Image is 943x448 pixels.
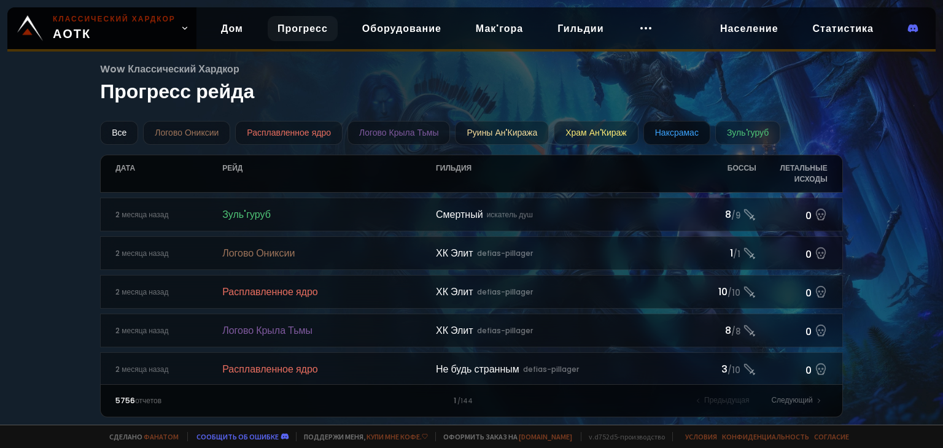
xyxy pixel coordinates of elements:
[100,236,843,270] a: 2 месяца назадЛогово ОниксииХК Элитdefias-pillager1/10
[565,126,627,139] font: Храм Ан'Кираж
[211,16,253,41] a: Дом
[557,21,603,36] font: Гильдии
[100,275,843,309] a: 2 месяца назадРасплавленное ядроХК Элитdefias-pillager10/100
[115,209,168,220] font: 2 месяца назад
[457,396,460,406] font: /
[727,126,769,139] font: Зуль'гуруб
[722,432,809,441] a: Конфиденциальность
[100,352,843,386] a: 2 месяца назадРасплавленное ядроНе будь страннымdefias-pillager3/100
[7,7,196,49] a: Классический хардкорАОТК
[466,16,533,41] a: Мак'гора
[135,395,161,406] font: отчетов
[100,62,239,76] font: Wow Классический Хардкор
[728,365,732,376] font: /
[733,249,737,260] font: /
[100,198,843,231] a: 2 месяца назадЗуль'гурубСмертныйискатель душ8/90
[454,395,456,406] font: 1
[222,163,243,173] font: Рейд
[805,247,812,261] font: 0
[443,432,518,441] font: Оформить заказ на
[221,21,243,36] font: Дом
[359,126,439,139] font: Логово Крыла Тьмы
[620,432,665,441] font: производство
[735,210,740,222] font: 9
[519,432,572,441] a: [DOMAIN_NAME]
[436,285,473,299] font: ХК Элит
[436,163,471,173] font: Гильдия
[476,21,523,36] font: Мак'гора
[477,287,533,297] font: defias-pillager
[196,432,279,441] a: Сообщить об ошибке
[367,432,422,441] font: купи мне кофе.
[460,396,473,406] font: 144
[771,395,812,405] font: Следующий
[115,364,168,374] font: 2 месяца назад
[704,395,749,405] font: Предыдущая
[720,21,778,36] font: Население
[362,21,441,36] font: Оборудование
[732,287,740,299] font: 10
[813,21,874,36] font: Статистика
[115,287,168,297] font: 2 месяца назад
[222,362,318,376] font: Расплавленное ядро
[780,163,828,184] font: Летальные исходы
[467,126,537,139] font: Руины Ан'Киража
[436,207,483,222] font: Смертный
[594,432,618,441] font: d752d5
[730,246,733,260] font: 1
[144,432,179,441] a: фанатом
[436,362,519,376] font: Не будь странным
[367,432,428,441] a: купи мне кофе.
[436,323,473,338] font: ХК Элит
[548,16,613,41] a: Гильдии
[247,126,331,139] font: Расплавленное ядро
[268,16,338,41] a: Прогресс
[115,325,168,336] font: 2 месяца назад
[523,364,579,374] font: defias-pillager
[718,285,728,299] font: 10
[100,77,254,105] font: Прогресс рейда
[222,246,295,260] font: Логово Ониксии
[685,432,717,441] a: Условия
[805,209,812,223] font: 0
[115,248,168,258] font: 2 месяца назад
[53,14,176,24] font: Классический хардкор
[109,432,142,441] font: Сделано
[805,363,812,377] font: 0
[814,432,849,441] a: Согласие
[277,21,328,36] font: Прогресс
[732,365,740,376] font: 10
[731,210,735,222] font: /
[155,126,219,139] font: Логово Ониксии
[710,16,788,41] a: Население
[352,16,451,41] a: Оборудование
[728,163,756,173] font: Боссы
[100,314,843,347] a: 2 месяца назадЛогово Крыла ТьмыХК Элитdefias-pillager8/80
[655,126,699,139] font: Наксрамас
[304,432,365,441] font: Поддержи меня,
[805,325,812,339] font: 0
[222,285,318,299] font: Расплавленное ядро
[222,323,312,338] font: Логово Крыла Тьмы
[53,25,91,42] font: АОТК
[721,362,728,376] font: 3
[112,126,126,139] font: Все
[115,395,135,406] font: 5756
[805,286,812,300] font: 0
[803,16,883,41] a: Статистика
[589,432,594,441] font: v.
[436,246,473,260] font: ХК Элит
[725,323,731,338] font: 8
[731,326,735,338] font: /
[618,432,620,441] font: -
[115,163,135,173] font: Дата
[737,249,740,260] font: 1
[728,287,732,299] font: /
[477,325,533,336] font: defias-pillager
[222,207,271,222] font: Зуль'гуруб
